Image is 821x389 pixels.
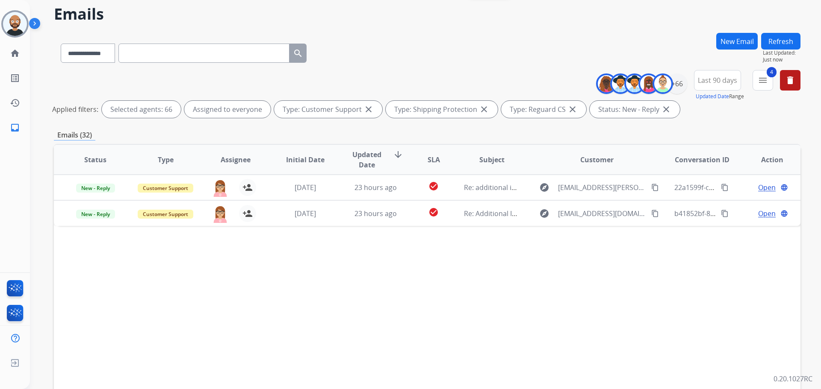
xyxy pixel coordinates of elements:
p: Emails (32) [54,130,95,140]
span: [DATE] [295,183,316,192]
div: Status: New - Reply [590,101,680,118]
mat-icon: history [10,98,20,108]
mat-icon: check_circle [428,207,439,217]
span: [EMAIL_ADDRESS][DOMAIN_NAME] [558,208,646,219]
mat-icon: person_add [242,182,253,193]
span: Assignee [221,155,251,165]
span: Just now [763,56,800,63]
mat-icon: delete [785,75,795,85]
mat-icon: close [363,104,374,114]
span: Initial Date [286,155,325,165]
button: 4 [753,70,773,91]
span: Last 90 days [698,79,737,82]
span: Last Updated: [763,50,800,56]
img: agent-avatar [212,205,229,223]
span: Customer Support [138,210,193,219]
mat-icon: check_circle [428,181,439,191]
span: SLA [428,155,440,165]
button: Updated Date [696,93,729,100]
mat-icon: language [780,210,788,217]
span: Status [84,155,106,165]
mat-icon: content_copy [721,184,729,191]
img: agent-avatar [212,179,229,197]
mat-icon: explore [539,182,549,193]
mat-icon: content_copy [721,210,729,217]
button: Refresh [761,33,800,50]
mat-icon: search [293,48,303,58]
div: Type: Shipping Protection [386,101,498,118]
button: New Email [716,33,758,50]
span: Conversation ID [675,155,729,165]
mat-icon: home [10,48,20,58]
span: Open [758,208,776,219]
span: Updated Date [348,149,387,170]
span: Re: additional information [464,183,548,192]
span: New - Reply [76,210,115,219]
mat-icon: person_add [242,208,253,219]
span: Customer [580,155,614,165]
mat-icon: menu [758,75,768,85]
p: Applied filters: [52,104,98,114]
mat-icon: close [661,104,671,114]
mat-icon: inbox [10,123,20,133]
span: Open [758,182,776,193]
span: 23 hours ago [354,209,397,218]
span: [DATE] [295,209,316,218]
span: Type [158,155,174,165]
mat-icon: close [479,104,489,114]
mat-icon: content_copy [651,210,659,217]
span: 23 hours ago [354,183,397,192]
span: Re: Additional Information [464,209,549,218]
p: 0.20.1027RC [774,374,812,384]
mat-icon: close [567,104,578,114]
span: 22a1599f-c95b-43dc-877c-3bce50c8011b [674,183,804,192]
mat-icon: language [780,184,788,191]
mat-icon: list_alt [10,73,20,83]
div: +66 [667,73,687,94]
button: Last 90 days [694,70,741,91]
span: 4 [767,67,777,77]
div: Type: Reguard CS [501,101,586,118]
span: [EMAIL_ADDRESS][PERSON_NAME][DOMAIN_NAME] [558,182,646,193]
img: avatar [3,12,27,36]
span: New - Reply [76,184,115,193]
h2: Emails [54,6,800,23]
div: Type: Customer Support [274,101,382,118]
div: Selected agents: 66 [102,101,181,118]
mat-icon: content_copy [651,184,659,191]
span: Customer Support [138,184,193,193]
mat-icon: explore [539,208,549,219]
span: Range [696,93,744,100]
span: b41852bf-803c-4507-b3f8-48f5cdb104c0 [674,209,802,218]
span: Subject [479,155,505,165]
mat-icon: arrow_downward [393,149,403,160]
div: Assigned to everyone [184,101,271,118]
th: Action [730,145,800,175]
